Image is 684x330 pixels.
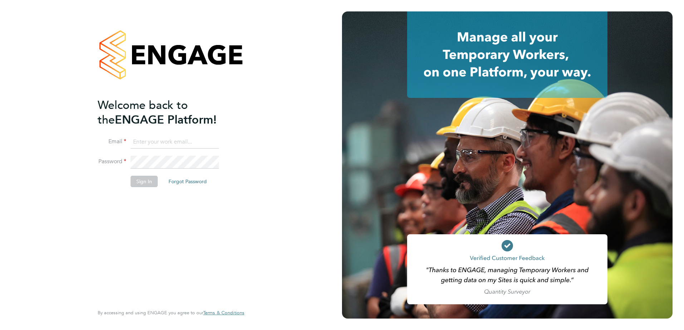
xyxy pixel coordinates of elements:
[98,98,237,127] h2: ENGAGE Platform!
[131,136,219,149] input: Enter your work email...
[163,176,212,187] button: Forgot Password
[98,138,126,145] label: Email
[98,310,244,316] span: By accessing and using ENGAGE you agree to our
[98,98,188,127] span: Welcome back to the
[203,310,244,316] a: Terms & Conditions
[131,176,158,187] button: Sign In
[98,158,126,165] label: Password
